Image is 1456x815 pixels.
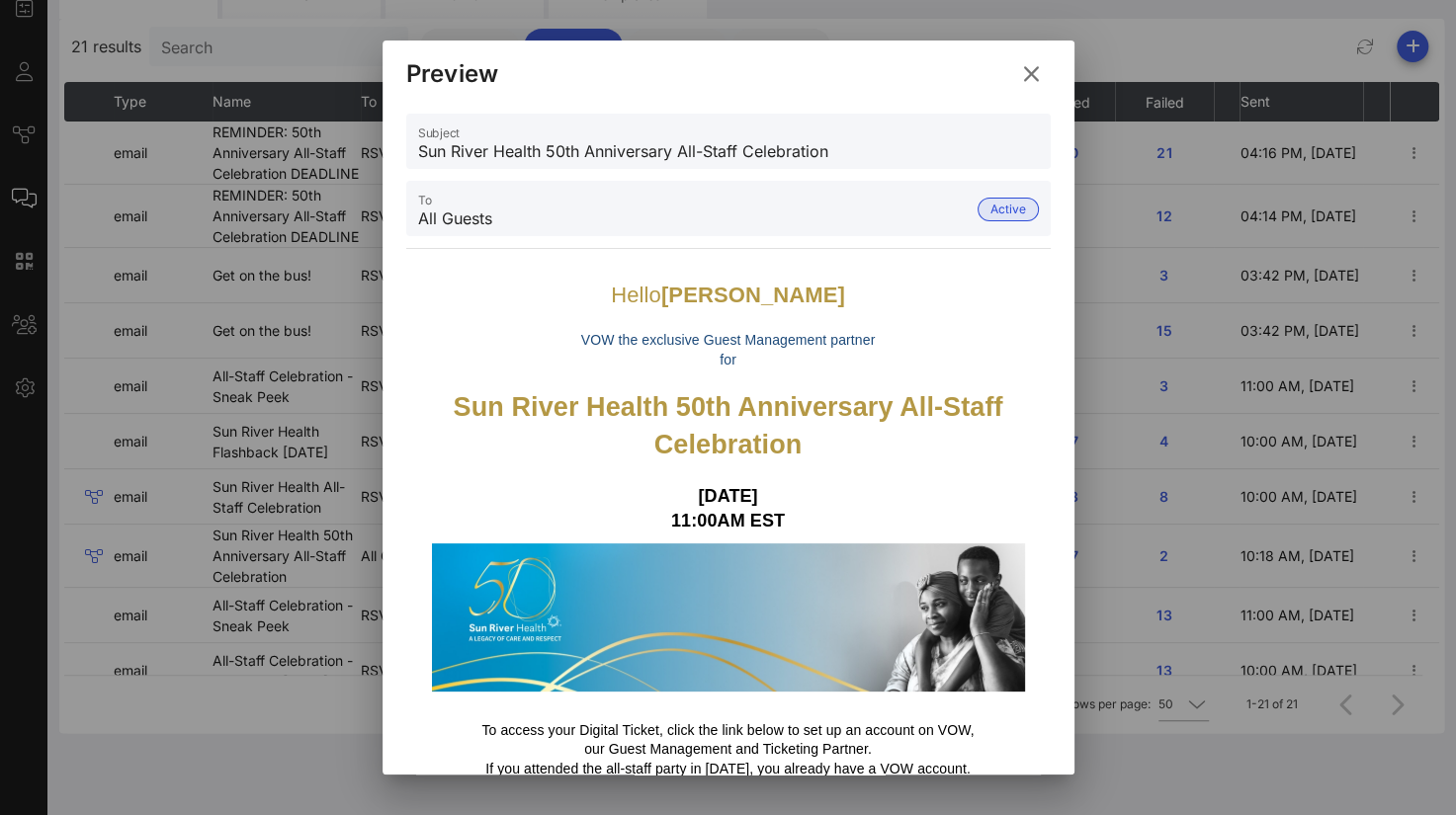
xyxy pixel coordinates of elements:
p: VOW the exclusive Guest Management partner for [442,331,1015,369]
strong: 11:00AM EST [671,511,785,530]
div: Preview [406,59,499,89]
strong: [DATE] [698,486,757,506]
strong: [PERSON_NAME] [661,283,845,307]
strong: Sun River Health 50th Anniversary All-Staff Celebration [454,392,1003,459]
span: To access your Digital Ticket, click the link below to set up an account on VOW, [481,722,974,738]
label: Subject [418,125,460,140]
span: our Guest Management and Ticketing Partner. [584,741,872,757]
label: To [418,193,432,207]
span: If you attended the all-staff party in [DATE], you already have a VOW account. [485,761,971,776]
span: Active [990,199,1026,220]
span: Hello [611,283,845,307]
